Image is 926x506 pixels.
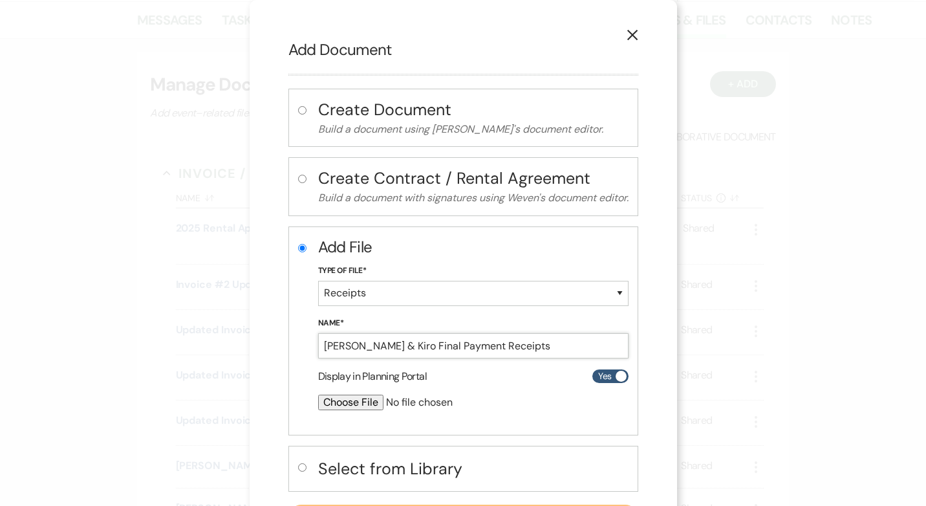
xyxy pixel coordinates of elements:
button: Create Contract / Rental AgreementBuild a document with signatures using Weven's document editor. [318,167,629,206]
label: Name* [318,316,629,331]
label: Type of File* [318,264,629,278]
p: Build a document using [PERSON_NAME]'s document editor. [318,121,629,138]
div: Display in Planning Portal [318,369,629,384]
h4: Create Contract / Rental Agreement [318,167,629,190]
h2: Add Document [288,39,638,61]
button: Create DocumentBuild a document using [PERSON_NAME]'s document editor. [318,98,629,138]
h4: Select from Library [318,457,629,480]
h2: Add File [318,236,629,258]
span: Yes [598,368,611,384]
h4: Create Document [318,98,629,121]
p: Build a document with signatures using Weven's document editor. [318,190,629,206]
button: Select from Library [318,456,629,482]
